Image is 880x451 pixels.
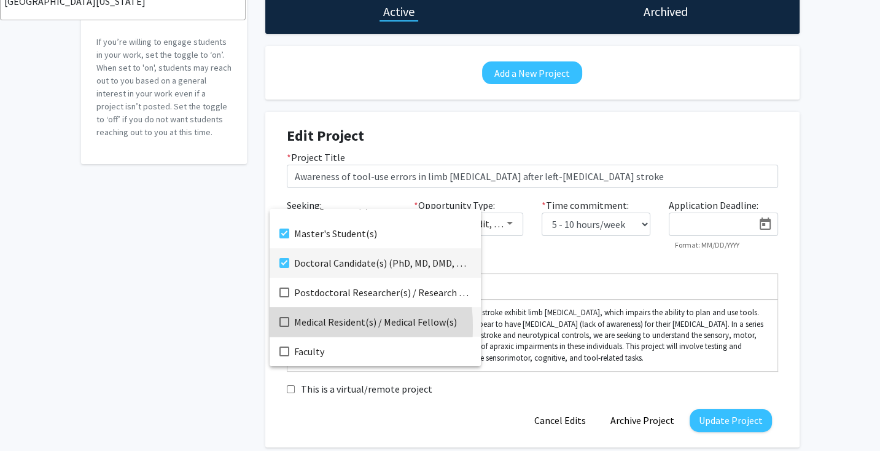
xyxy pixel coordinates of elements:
span: Postdoctoral Researcher(s) / Research Staff [294,278,471,307]
li: [PERSON_NAME][GEOGRAPHIC_DATA] [1,12,245,34]
span: Faculty [294,337,471,366]
span: Medical Resident(s) / Medical Fellow(s) [294,307,471,337]
span: Doctoral Candidate(s) (PhD, MD, DMD, PharmD, etc.) [294,248,471,278]
span: Master's Student(s) [294,219,471,248]
iframe: Chat [9,396,52,442]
